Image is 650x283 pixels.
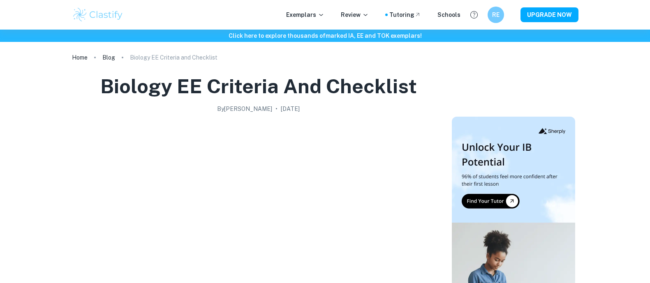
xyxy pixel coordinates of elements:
a: Home [72,52,88,63]
a: Tutoring [389,10,421,19]
a: Schools [437,10,460,19]
h1: Biology EE Criteria and Checklist [100,73,417,99]
h6: Click here to explore thousands of marked IA, EE and TOK exemplars ! [2,31,648,40]
h6: RE [491,10,500,19]
button: RE [488,7,504,23]
p: Review [341,10,369,19]
p: Exemplars [286,10,324,19]
button: Help and Feedback [467,8,481,22]
a: Blog [102,52,115,63]
img: Clastify logo [72,7,124,23]
p: • [275,104,278,113]
p: Biology EE Criteria and Checklist [130,53,217,62]
button: UPGRADE NOW [520,7,578,22]
h2: [DATE] [281,104,300,113]
img: Biology EE Criteria and Checklist cover image [94,117,423,281]
h2: By [PERSON_NAME] [217,104,272,113]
